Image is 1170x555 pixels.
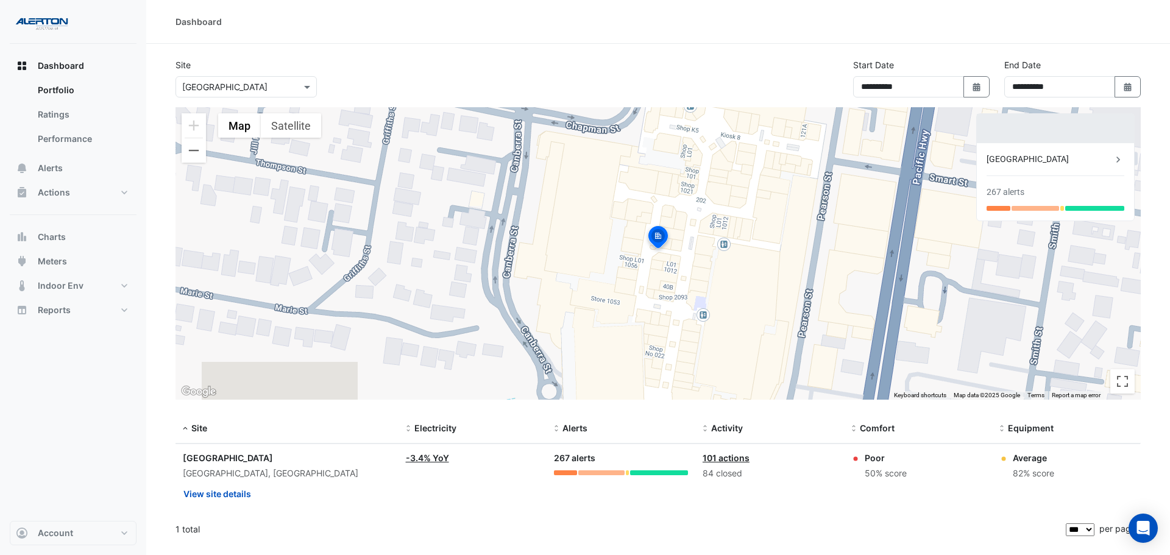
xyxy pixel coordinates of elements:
[28,127,136,151] a: Performance
[38,255,67,267] span: Meters
[894,391,946,400] button: Keyboard shortcuts
[645,224,672,253] img: site-pin-selected.svg
[562,423,587,433] span: Alerts
[182,113,206,138] button: Zoom in
[16,280,28,292] app-icon: Indoor Env
[1013,467,1054,481] div: 82% score
[10,274,136,298] button: Indoor Env
[10,156,136,180] button: Alerts
[16,255,28,267] app-icon: Meters
[16,162,28,174] app-icon: Alerts
[191,423,207,433] span: Site
[16,304,28,316] app-icon: Reports
[38,186,70,199] span: Actions
[175,514,1063,545] div: 1 total
[175,15,222,28] div: Dashboard
[1129,514,1158,543] div: Open Intercom Messenger
[38,280,83,292] span: Indoor Env
[703,453,750,463] a: 101 actions
[1099,523,1136,534] span: per page
[703,467,837,481] div: 84 closed
[853,58,894,71] label: Start Date
[10,249,136,274] button: Meters
[10,180,136,205] button: Actions
[38,162,63,174] span: Alerts
[987,153,1112,166] div: [GEOGRAPHIC_DATA]
[38,527,73,539] span: Account
[38,304,71,316] span: Reports
[971,82,982,92] fa-icon: Select Date
[16,186,28,199] app-icon: Actions
[183,483,252,504] button: View site details
[860,423,895,433] span: Comfort
[1004,58,1041,71] label: End Date
[711,423,743,433] span: Activity
[987,186,1024,199] div: 267 alerts
[38,231,66,243] span: Charts
[1122,82,1133,92] fa-icon: Select Date
[954,392,1020,398] span: Map data ©2025 Google
[10,298,136,322] button: Reports
[1008,423,1054,433] span: Equipment
[15,10,69,34] img: Company Logo
[175,58,191,71] label: Site
[28,102,136,127] a: Ratings
[28,78,136,102] a: Portfolio
[16,231,28,243] app-icon: Charts
[183,451,391,464] div: [GEOGRAPHIC_DATA]
[865,451,907,464] div: Poor
[1013,451,1054,464] div: Average
[10,78,136,156] div: Dashboard
[10,225,136,249] button: Charts
[38,60,84,72] span: Dashboard
[1052,392,1101,398] a: Report a map error
[182,138,206,163] button: Zoom out
[1110,369,1135,394] button: Toggle fullscreen view
[179,384,219,400] a: Open this area in Google Maps (opens a new window)
[10,521,136,545] button: Account
[414,423,456,433] span: Electricity
[218,113,261,138] button: Show street map
[16,60,28,72] app-icon: Dashboard
[179,384,219,400] img: Google
[10,54,136,78] button: Dashboard
[1027,392,1044,398] a: Terms
[865,467,907,481] div: 50% score
[261,113,321,138] button: Show satellite imagery
[406,453,449,463] a: -3.4% YoY
[554,451,688,465] div: 267 alerts
[183,467,391,481] div: [GEOGRAPHIC_DATA], [GEOGRAPHIC_DATA]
